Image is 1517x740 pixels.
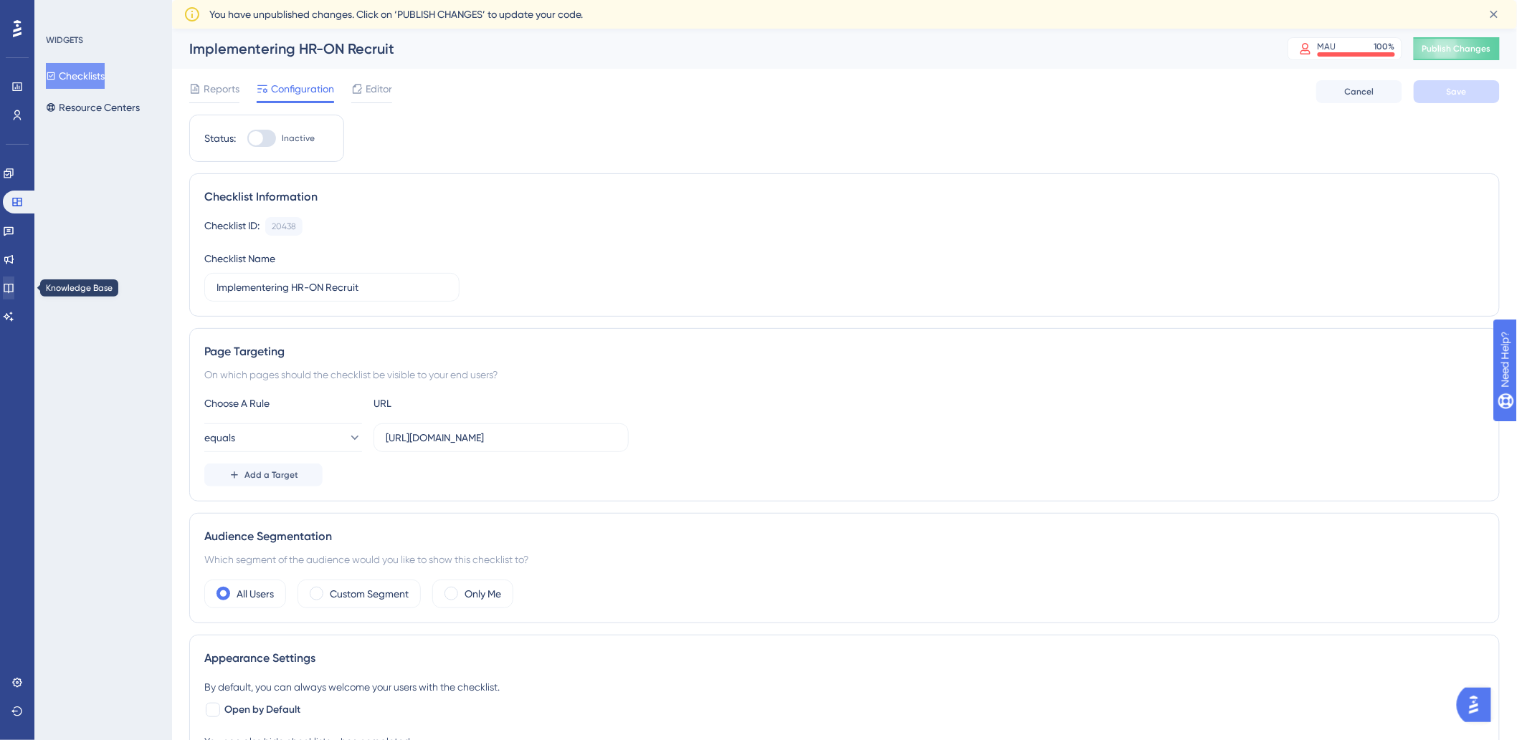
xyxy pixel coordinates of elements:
div: Audience Segmentation [204,528,1485,545]
span: Add a Target [244,469,298,481]
button: Add a Target [204,463,323,486]
div: Checklist Name [204,250,275,267]
div: Status: [204,130,236,147]
span: Inactive [282,133,315,144]
div: On which pages should the checklist be visible to your end users? [204,366,1485,383]
div: 20438 [272,221,296,232]
label: Custom Segment [330,585,409,602]
label: All Users [237,585,274,602]
div: Which segment of the audience would you like to show this checklist to? [204,551,1485,568]
button: Resource Centers [46,95,140,120]
button: Checklists [46,63,105,89]
iframe: UserGuiding AI Assistant Launcher [1457,683,1500,726]
span: Publish Changes [1422,43,1491,54]
button: Cancel [1316,80,1402,103]
span: You have unpublished changes. Click on ‘PUBLISH CHANGES’ to update your code. [209,6,583,23]
div: Choose A Rule [204,395,362,412]
span: Open by Default [224,701,300,719]
button: equals [204,423,362,452]
div: Implementering HR-ON Recruit [189,39,1252,59]
span: Reports [204,80,239,97]
div: Checklist Information [204,188,1485,206]
button: Save [1414,80,1500,103]
button: Publish Changes [1414,37,1500,60]
input: Type your Checklist name [217,279,447,295]
div: 100 % [1374,41,1395,52]
div: Checklist ID: [204,217,260,236]
span: Save [1447,86,1467,97]
div: MAU [1318,41,1336,52]
input: yourwebsite.com/path [386,430,617,446]
span: Need Help? [34,4,90,21]
div: Appearance Settings [204,650,1485,667]
div: By default, you can always welcome your users with the checklist. [204,678,1485,696]
div: URL [374,395,531,412]
span: Editor [366,80,392,97]
label: Only Me [465,585,501,602]
span: Cancel [1345,86,1374,97]
div: Page Targeting [204,343,1485,360]
span: equals [204,429,235,446]
span: Configuration [271,80,334,97]
div: WIDGETS [46,34,83,46]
